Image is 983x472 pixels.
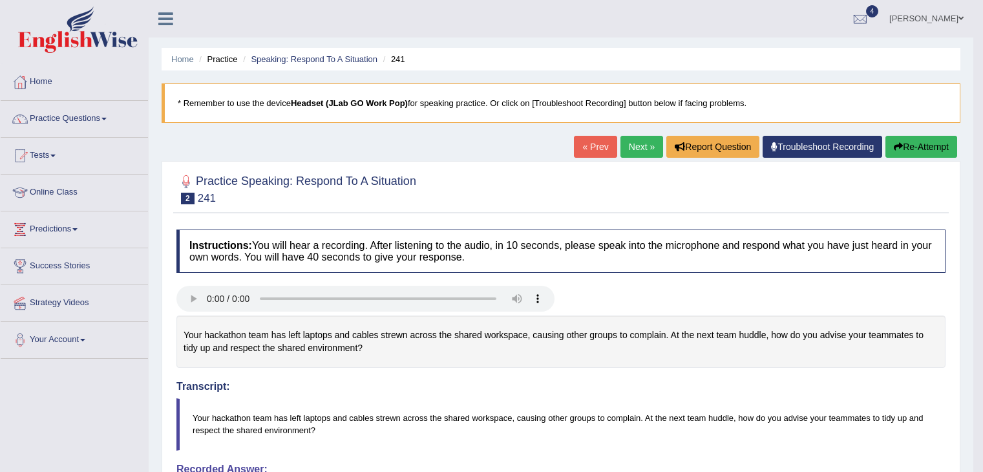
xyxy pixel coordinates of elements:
a: Success Stories [1,248,148,281]
span: 2 [181,193,195,204]
a: Home [1,64,148,96]
div: Your hackathon team has left laptops and cables strewn across the shared workspace, causing other... [176,316,946,368]
a: Speaking: Respond To A Situation [251,54,377,64]
a: Home [171,54,194,64]
h4: You will hear a recording. After listening to the audio, in 10 seconds, please speak into the mic... [176,230,946,273]
a: Strategy Videos [1,285,148,317]
a: Online Class [1,175,148,207]
a: Tests [1,138,148,170]
blockquote: Your hackathon team has left laptops and cables strewn across the shared workspace, causing other... [176,398,946,450]
b: Instructions: [189,240,252,251]
a: Predictions [1,211,148,244]
a: Troubleshoot Recording [763,136,882,158]
button: Report Question [666,136,759,158]
b: Headset (JLab GO Work Pop) [291,98,408,108]
a: Your Account [1,322,148,354]
a: « Prev [574,136,617,158]
li: Practice [196,53,237,65]
li: 241 [380,53,405,65]
a: Next » [620,136,663,158]
h2: Practice Speaking: Respond To A Situation [176,172,416,204]
small: 241 [198,192,216,204]
a: Practice Questions [1,101,148,133]
span: 4 [866,5,879,17]
blockquote: * Remember to use the device for speaking practice. Or click on [Troubleshoot Recording] button b... [162,83,960,123]
button: Re-Attempt [885,136,957,158]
